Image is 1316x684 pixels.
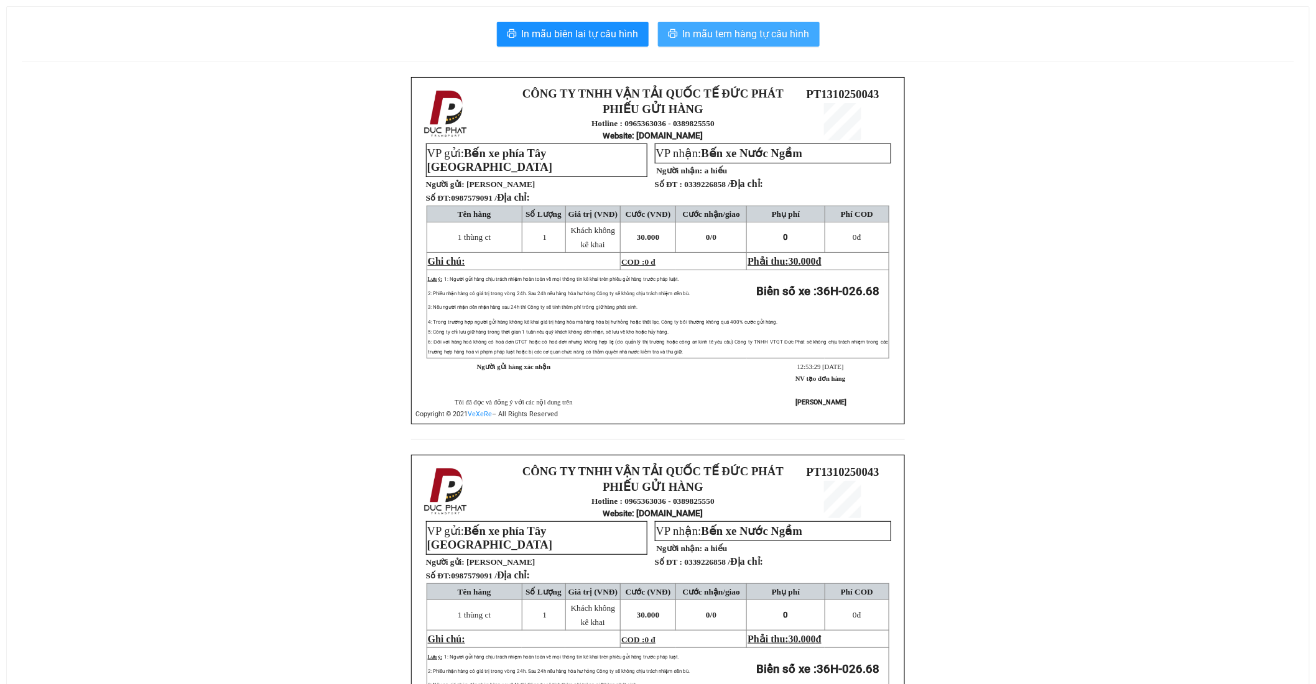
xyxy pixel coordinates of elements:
[427,147,552,173] span: Bến xe phía Tây [GEOGRAPHIC_DATA]
[603,131,633,140] span: Website
[415,410,558,418] span: Copyright © 2021 – All Rights Reserved
[817,285,879,298] span: 36H-026.68
[817,662,879,676] span: 36H-026.68
[522,87,784,100] strong: CÔNG TY TNHH VẬN TẢI QUỐC TẾ ĐỨC PHÁT
[428,634,465,644] span: Ghi chú:
[789,256,816,267] span: 30.000
[458,209,491,219] span: Tên hàng
[841,209,873,219] span: Phí COD
[730,178,763,189] span: Địa chỉ:
[427,524,552,551] span: VP gửi:
[591,496,715,506] strong: Hotline : 0965363036 - 0389825550
[420,88,473,140] img: logo
[526,209,562,219] span: Số Lượng
[621,635,656,644] span: COD :
[685,557,764,567] span: 0339226858 /
[713,232,717,242] span: 0
[853,610,857,619] span: 0
[428,329,669,335] span: 5: Công ty chỉ lưu giữ hàng trong thời gian 1 tuần nếu quý khách không đến nhận, sẽ lưu về kho ho...
[853,232,861,242] span: đ
[795,375,845,382] strong: NV tạo đơn hàng
[420,465,473,518] img: logo
[645,635,656,644] span: 0 đ
[713,610,717,619] span: 0
[542,610,547,619] span: 1
[657,544,703,553] strong: Người nhận:
[428,339,889,355] span: 6: Đối với hàng hoá không có hoá đơn GTGT hoặc có hoá đơn nhưng không hợp lệ (do quản lý thị trườ...
[451,571,530,580] span: 0987579091 /
[497,192,530,203] span: Địa chỉ:
[748,256,821,267] span: Phải thu:
[756,285,879,298] strong: Biển số xe :
[427,147,552,173] span: VP gửi:
[772,209,800,219] span: Phụ phí
[730,556,763,567] span: Địa chỉ:
[458,232,491,242] span: 1 thùng ct
[507,29,517,40] span: printer
[603,509,633,518] span: Website
[451,193,530,203] span: 0987579091 /
[657,166,703,175] strong: Người nhận:
[526,587,562,596] span: Số Lượng
[568,587,618,596] span: Giá trị (VNĐ)
[706,610,716,619] span: 0/
[668,29,678,40] span: printer
[426,571,530,580] strong: Số ĐT:
[466,180,535,189] span: [PERSON_NAME]
[682,209,740,219] span: Cước nhận/giao
[772,587,800,596] span: Phụ phí
[816,634,822,644] span: đ
[621,257,656,267] span: COD :
[655,557,683,567] strong: Số ĐT :
[542,232,547,242] span: 1
[655,180,683,189] strong: Số ĐT :
[444,654,679,660] span: 1: Người gửi hàng chịu trách nhiệm hoàn toàn về mọi thông tin kê khai trên phiếu gửi hàng trước p...
[468,410,492,418] a: VeXeRe
[685,180,764,189] span: 0339226858 /
[428,291,690,296] span: 2: Phiếu nhận hàng có giá trị trong vòng 24h. Sau 24h nếu hàng hóa hư hỏng Công ty sẽ không chịu ...
[497,22,649,47] button: printerIn mẫu biên lai tự cấu hình
[426,193,530,203] strong: Số ĐT:
[656,147,803,160] span: VP nhận:
[591,119,715,128] strong: Hotline : 0965363036 - 0389825550
[458,587,491,596] span: Tên hàng
[853,232,857,242] span: 0
[522,26,639,42] span: In mẫu biên lai tự cấu hình
[637,610,660,619] span: 30.000
[658,22,820,47] button: printerIn mẫu tem hàng tự cấu hình
[816,256,822,267] span: đ
[428,668,690,674] span: 2: Phiếu nhận hàng có giá trị trong vòng 24h. Sau 24h nếu hàng hóa hư hỏng Công ty sẽ không chịu ...
[626,587,671,596] span: Cước (VNĐ)
[796,398,847,406] strong: [PERSON_NAME]
[603,508,703,518] strong: : [DOMAIN_NAME]
[571,603,615,627] span: Khách không kê khai
[784,232,789,242] span: 0
[497,570,530,580] span: Địa chỉ:
[428,319,778,325] span: 4: Trong trường hợp người gửi hàng không kê khai giá trị hàng hóa mà hàng hóa bị hư hỏng hoặc thấ...
[571,226,615,249] span: Khách không kê khai
[603,103,703,116] strong: PHIẾU GỬI HÀNG
[705,166,728,175] span: a hiếu
[426,557,465,567] strong: Người gửi:
[656,524,803,537] span: VP nhận:
[702,147,803,160] span: Bến xe Nước Ngầm
[807,465,879,478] span: PT1310250043
[705,544,728,553] span: a hiếu
[428,276,442,282] span: Lưu ý:
[756,662,879,676] strong: Biển số xe :
[603,480,703,493] strong: PHIẾU GỬI HÀNG
[455,399,573,406] span: Tôi đã đọc và đồng ý với các nội dung trên
[841,587,873,596] span: Phí COD
[706,232,716,242] span: 0/
[797,363,844,370] span: 12:53:29 [DATE]
[682,587,740,596] span: Cước nhận/giao
[426,180,465,189] strong: Người gửi:
[428,304,637,310] span: 3: Nếu người nhận đến nhận hàng sau 24h thì Công ty sẽ tính thêm phí trông giữ hàng phát sinh.
[603,130,703,140] strong: : [DOMAIN_NAME]
[458,610,491,619] span: 1 thùng ct
[748,634,821,644] span: Phải thu:
[683,26,810,42] span: In mẫu tem hàng tự cấu hình
[568,209,618,219] span: Giá trị (VNĐ)
[427,524,552,551] span: Bến xe phía Tây [GEOGRAPHIC_DATA]
[807,88,879,101] span: PT1310250043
